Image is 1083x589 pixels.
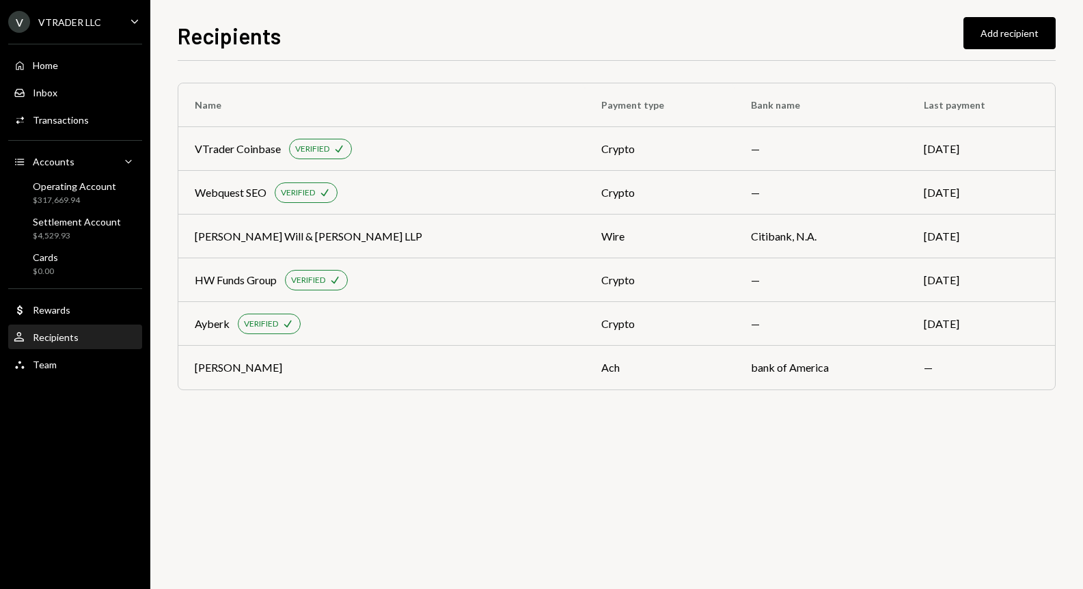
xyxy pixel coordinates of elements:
td: Citibank, N.A. [735,215,907,258]
td: [DATE] [907,127,1055,171]
td: [DATE] [907,171,1055,215]
div: Home [33,59,58,71]
div: VERIFIED [244,318,278,330]
a: Rewards [8,297,142,322]
div: Inbox [33,87,57,98]
a: Recipients [8,325,142,349]
h1: Recipients [178,22,281,49]
a: Accounts [8,149,142,174]
div: $4,529.93 [33,230,121,242]
div: Operating Account [33,180,116,192]
a: Home [8,53,142,77]
div: [PERSON_NAME] [195,359,282,376]
div: crypto [601,184,718,201]
div: $317,669.94 [33,195,116,206]
div: crypto [601,316,718,332]
div: V [8,11,30,33]
div: VERIFIED [291,275,325,286]
div: VERIFIED [295,143,329,155]
td: bank of America [735,346,907,389]
th: Last payment [907,83,1055,127]
a: Inbox [8,80,142,105]
th: Name [178,83,585,127]
a: Cards$0.00 [8,247,142,280]
div: Ayberk [195,316,230,332]
td: [DATE] [907,215,1055,258]
div: Recipients [33,331,79,343]
div: ach [601,359,718,376]
div: crypto [601,272,718,288]
div: VERIFIED [281,187,315,199]
div: $0.00 [33,266,58,277]
td: — [735,127,907,171]
div: Cards [33,251,58,263]
td: [DATE] [907,302,1055,346]
td: — [735,302,907,346]
div: [PERSON_NAME] Will & [PERSON_NAME] LLP [195,228,422,245]
td: [DATE] [907,258,1055,302]
div: HW Funds Group [195,272,277,288]
div: Webquest SEO [195,184,266,201]
th: Payment type [585,83,735,127]
button: Add recipient [963,17,1056,49]
a: Transactions [8,107,142,132]
th: Bank name [735,83,907,127]
div: VTRADER LLC [38,16,101,28]
div: Accounts [33,156,74,167]
div: Team [33,359,57,370]
div: VTrader Coinbase [195,141,281,157]
div: Settlement Account [33,216,121,228]
div: crypto [601,141,718,157]
td: — [907,346,1055,389]
div: wire [601,228,718,245]
td: — [735,171,907,215]
a: Operating Account$317,669.94 [8,176,142,209]
a: Settlement Account$4,529.93 [8,212,142,245]
div: Rewards [33,304,70,316]
div: Transactions [33,114,89,126]
a: Team [8,352,142,376]
td: — [735,258,907,302]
